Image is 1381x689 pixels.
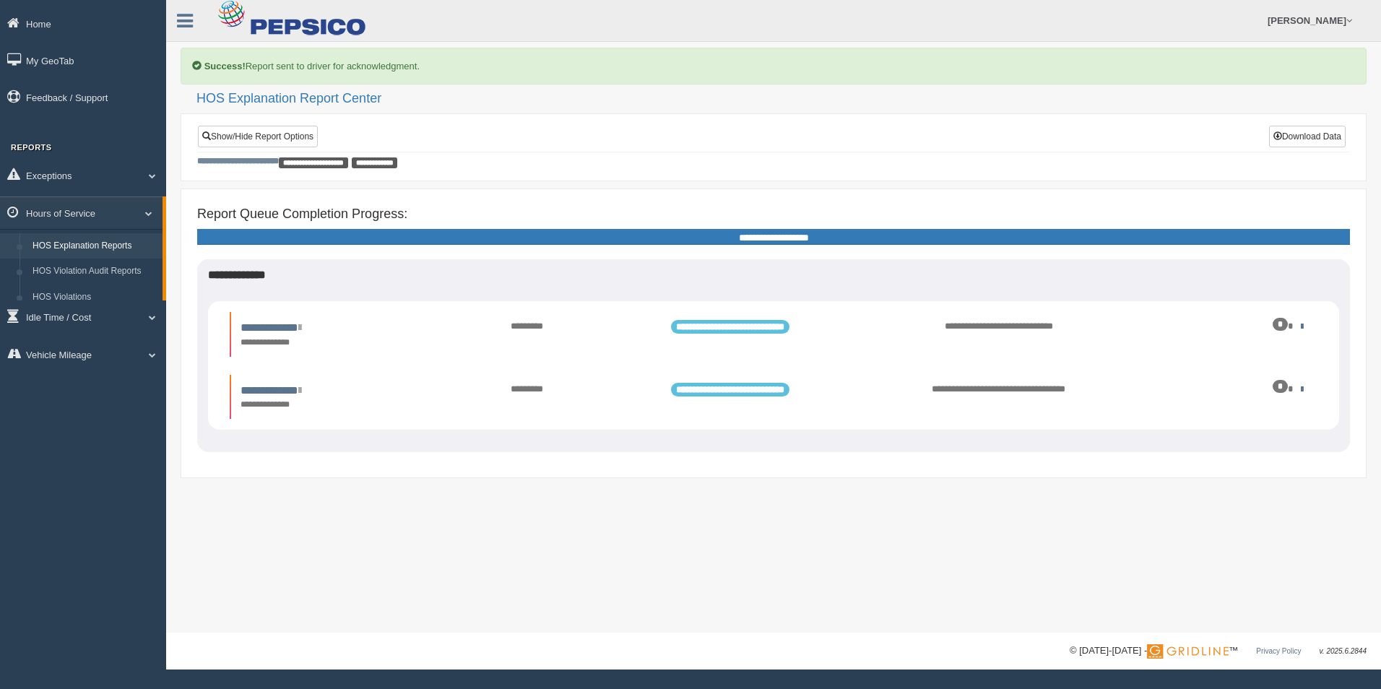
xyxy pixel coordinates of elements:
[26,285,163,311] a: HOS Violations
[181,48,1367,84] div: Report sent to driver for acknowledgment.
[26,259,163,285] a: HOS Violation Audit Reports
[197,207,1350,222] h4: Report Queue Completion Progress:
[1070,643,1367,659] div: © [DATE]-[DATE] - ™
[1320,647,1367,655] span: v. 2025.6.2844
[26,233,163,259] a: HOS Explanation Reports
[230,375,1317,419] li: Expand
[1269,126,1346,147] button: Download Data
[230,312,1317,356] li: Expand
[1256,647,1301,655] a: Privacy Policy
[196,92,1367,106] h2: HOS Explanation Report Center
[1147,644,1229,659] img: Gridline
[198,126,318,147] a: Show/Hide Report Options
[204,61,246,71] b: Success!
